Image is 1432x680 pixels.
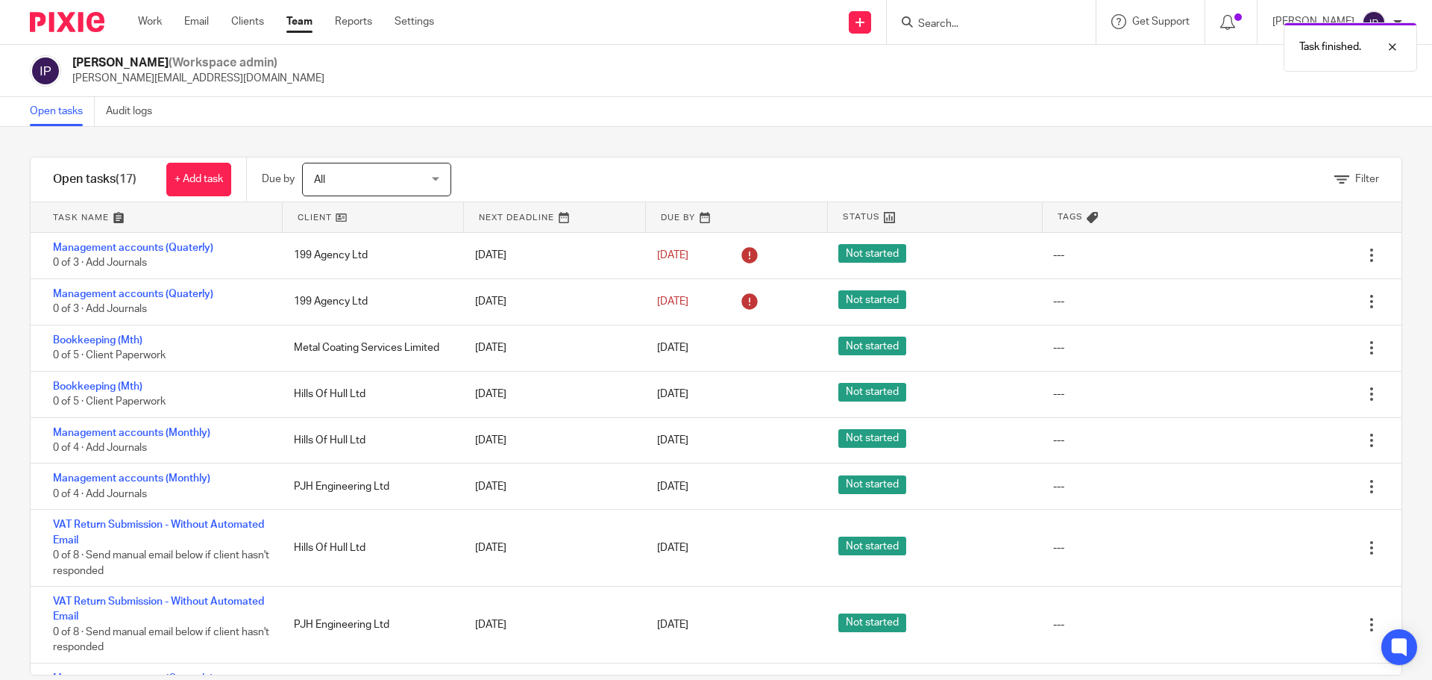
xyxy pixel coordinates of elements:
[838,290,906,309] span: Not started
[1058,210,1083,223] span: Tags
[262,172,295,187] p: Due by
[1053,387,1064,402] div: ---
[279,472,460,502] div: PJH Engineering Ltd
[838,429,906,448] span: Not started
[657,481,688,492] span: [DATE]
[657,435,688,446] span: [DATE]
[460,610,641,640] div: [DATE]
[53,520,264,545] a: VAT Return Submission - Without Automated Email
[30,55,61,87] img: svg%3E
[231,14,264,29] a: Clients
[72,71,324,86] p: [PERSON_NAME][EMAIL_ADDRESS][DOMAIN_NAME]
[838,383,906,402] span: Not started
[395,14,434,29] a: Settings
[53,381,142,392] a: Bookkeeping (Mth)
[657,543,688,553] span: [DATE]
[335,14,372,29] a: Reports
[1053,479,1064,494] div: ---
[460,333,641,363] div: [DATE]
[138,14,162,29] a: Work
[53,258,147,269] span: 0 of 3 · Add Journals
[116,173,136,185] span: (17)
[460,533,641,563] div: [DATE]
[184,14,209,29] a: Email
[53,396,166,407] span: 0 of 5 · Client Paperwork
[53,596,264,622] a: VAT Return Submission - Without Automated Email
[53,550,269,576] span: 0 of 8 · Send manual email below if client hasn't responded
[279,425,460,455] div: Hills Of Hull Ltd
[657,296,688,307] span: [DATE]
[838,537,906,555] span: Not started
[314,175,325,185] span: All
[1053,248,1064,263] div: ---
[279,533,460,563] div: Hills Of Hull Ltd
[1053,294,1064,309] div: ---
[72,55,324,71] h2: [PERSON_NAME]
[657,250,688,261] span: [DATE]
[838,244,906,263] span: Not started
[1299,40,1361,54] p: Task finished.
[1053,433,1064,448] div: ---
[53,304,147,314] span: 0 of 3 · Add Journals
[1362,10,1386,34] img: svg%3E
[279,240,460,270] div: 199 Agency Ltd
[279,333,460,363] div: Metal Coating Services Limited
[657,620,688,630] span: [DATE]
[166,163,231,196] a: + Add task
[1355,174,1379,184] span: Filter
[1053,540,1064,555] div: ---
[169,57,277,69] span: (Workspace admin)
[279,379,460,409] div: Hills Of Hull Ltd
[460,240,641,270] div: [DATE]
[460,287,641,316] div: [DATE]
[53,473,210,484] a: Management accounts (Monthly)
[843,210,880,223] span: Status
[279,287,460,316] div: 199 Agency Ltd
[53,172,136,187] h1: Open tasks
[460,425,641,455] div: [DATE]
[53,335,142,346] a: Bookkeeping (Mth)
[838,614,906,632] span: Not started
[53,243,213,253] a: Management accounts (Quaterly)
[53,627,269,653] span: 0 of 8 · Send manual email below if client hasn't responded
[53,350,166,361] span: 0 of 5 · Client Paperwork
[53,489,147,499] span: 0 of 4 · Add Journals
[838,475,906,494] span: Not started
[279,610,460,640] div: PJH Engineering Ltd
[53,289,213,299] a: Management accounts (Quaterly)
[657,389,688,399] span: [DATE]
[286,14,313,29] a: Team
[460,379,641,409] div: [DATE]
[460,472,641,502] div: [DATE]
[657,343,688,353] span: [DATE]
[30,97,95,126] a: Open tasks
[30,12,104,32] img: Pixie
[53,443,147,453] span: 0 of 4 · Add Journals
[53,428,210,438] a: Management accounts (Monthly)
[106,97,163,126] a: Audit logs
[838,337,906,355] span: Not started
[1053,617,1064,632] div: ---
[1053,340,1064,355] div: ---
